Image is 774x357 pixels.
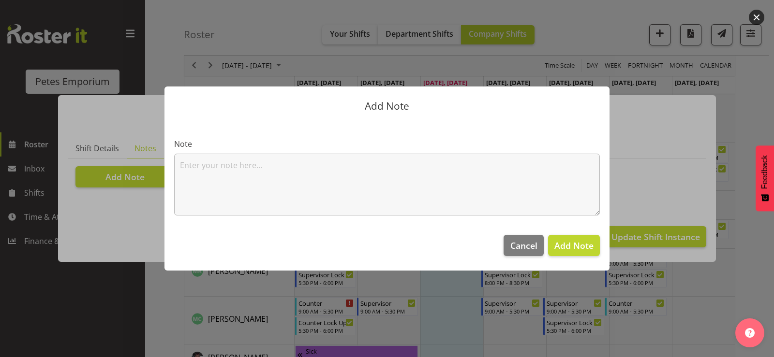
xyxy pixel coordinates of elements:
label: Note [174,138,600,150]
span: Cancel [510,239,537,252]
button: Cancel [504,235,543,256]
span: Feedback [760,155,769,189]
img: help-xxl-2.png [745,328,755,338]
button: Feedback - Show survey [756,145,774,211]
span: Add Note [365,99,409,113]
span: Add Note [554,240,594,251]
button: Add Note [548,235,600,256]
